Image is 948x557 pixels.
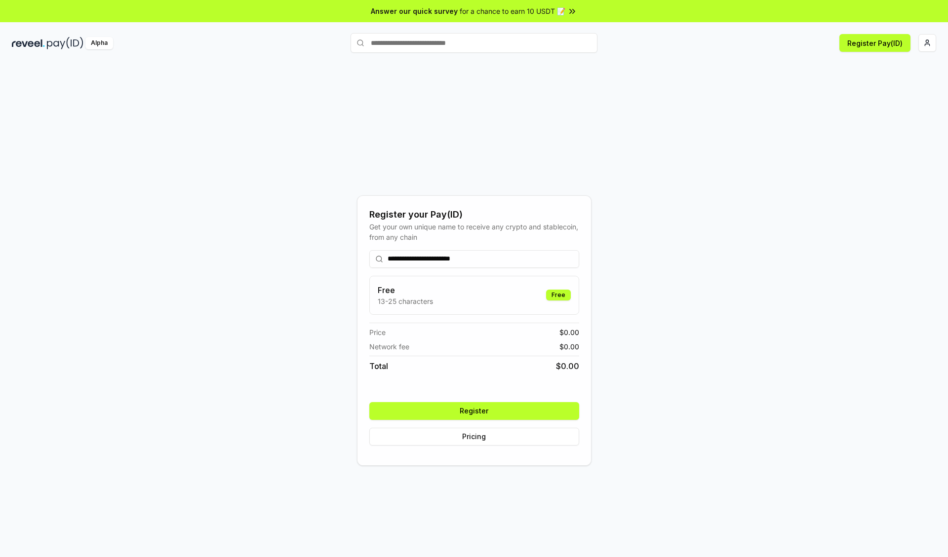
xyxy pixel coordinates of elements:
[369,360,388,372] span: Total
[559,327,579,337] span: $ 0.00
[839,34,910,52] button: Register Pay(ID)
[371,6,458,16] span: Answer our quick survey
[369,222,579,242] div: Get your own unique name to receive any crypto and stablecoin, from any chain
[85,37,113,49] div: Alpha
[369,341,409,352] span: Network fee
[47,37,83,49] img: pay_id
[378,296,433,306] p: 13-25 characters
[369,428,579,446] button: Pricing
[12,37,45,49] img: reveel_dark
[369,402,579,420] button: Register
[460,6,565,16] span: for a chance to earn 10 USDT 📝
[369,327,386,337] span: Price
[556,360,579,372] span: $ 0.00
[369,208,579,222] div: Register your Pay(ID)
[546,290,571,300] div: Free
[559,341,579,352] span: $ 0.00
[378,284,433,296] h3: Free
